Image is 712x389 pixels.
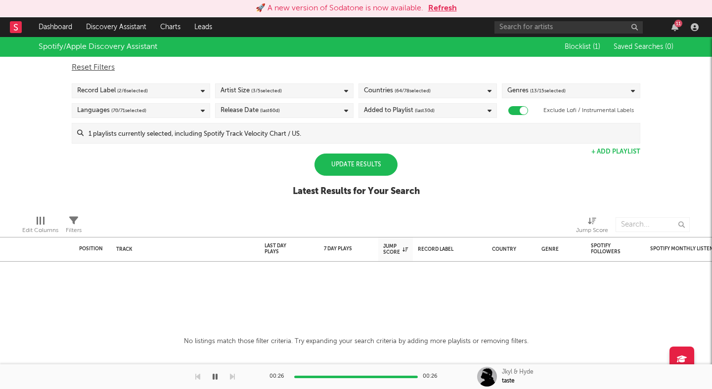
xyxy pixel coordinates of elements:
input: Search for artists [494,21,643,34]
span: (last 30 d) [415,105,435,117]
div: Added to Playlist [364,105,435,117]
a: Dashboard [32,17,79,37]
div: Track [116,246,250,252]
div: Record Label [418,246,477,252]
div: Filters [66,225,82,236]
div: Genre [541,246,576,252]
input: Search... [616,217,690,232]
span: ( 70 / 71 selected) [111,105,146,117]
div: No listings match those filter criteria. Try expanding your search criteria by adding more playli... [184,336,529,348]
div: Edit Columns [22,225,58,236]
input: 1 playlists currently selected, including Spotify Track Velocity Chart / US. [84,123,640,143]
a: Discovery Assistant [79,17,153,37]
div: Latest Results for Your Search [293,186,420,197]
div: 7 Day Plays [324,246,358,252]
div: Update Results [314,154,398,176]
a: Charts [153,17,187,37]
div: Spotify Followers [591,243,625,255]
span: ( 13 / 15 selected) [530,85,566,97]
div: Spotify/Apple Discovery Assistant [39,41,157,53]
div: 🚀 A new version of Sodatone is now available. [256,2,423,14]
div: taste [502,377,515,386]
div: Artist Size [221,85,282,97]
div: Languages [77,105,146,117]
div: Record Label [77,85,148,97]
div: Country [492,246,527,252]
button: 11 [671,23,678,31]
a: Leads [187,17,219,37]
div: Genres [507,85,566,97]
span: ( 64 / 78 selected) [395,85,431,97]
div: Reset Filters [72,62,640,74]
span: ( 0 ) [665,43,673,50]
span: ( 2 / 6 selected) [117,85,148,97]
label: Exclude Lofi / Instrumental Labels [543,105,634,117]
span: Saved Searches [614,43,673,50]
div: Jump Score [576,225,608,236]
button: Saved Searches (0) [611,43,673,51]
div: 00:26 [423,371,443,383]
div: 11 [674,20,682,27]
div: Jump Score [383,243,408,255]
div: Position [79,246,103,252]
span: ( 1 ) [593,43,600,50]
div: Release Date [221,105,280,117]
span: (last 60 d) [260,105,280,117]
div: Countries [364,85,431,97]
button: Refresh [428,2,457,14]
div: Jump Score [576,212,608,241]
div: Edit Columns [22,212,58,241]
div: 00:26 [269,371,289,383]
button: + Add Playlist [591,149,640,155]
span: ( 3 / 5 selected) [251,85,282,97]
div: Last Day Plays [265,243,299,255]
div: Jkyl & Hyde [502,368,534,377]
span: Blocklist [565,43,600,50]
div: Filters [66,212,82,241]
